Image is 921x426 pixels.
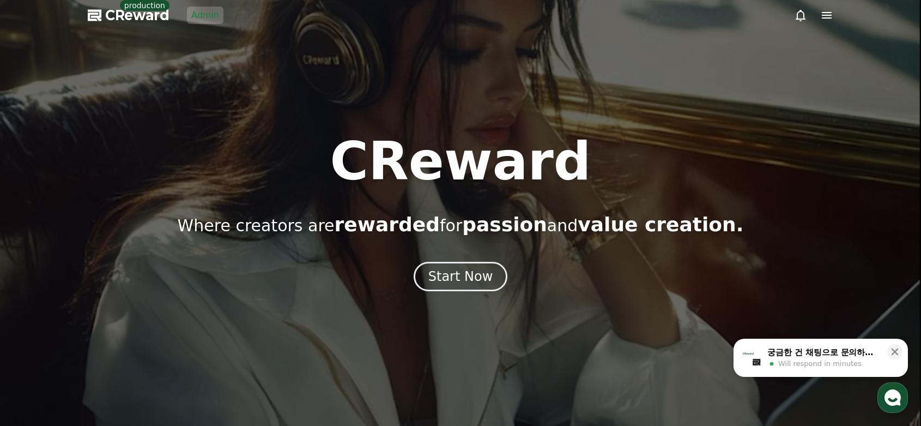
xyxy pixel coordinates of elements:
a: CReward [88,7,169,24]
a: Admin [187,7,223,24]
span: passion [462,213,547,236]
h1: CReward [330,135,591,188]
button: Start Now [414,262,508,291]
a: Start Now [414,273,508,283]
div: Start Now [428,268,493,285]
span: rewarded [335,213,440,236]
span: CReward [105,7,169,24]
p: Where creators are for and [178,214,744,236]
span: value creation. [578,213,743,236]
